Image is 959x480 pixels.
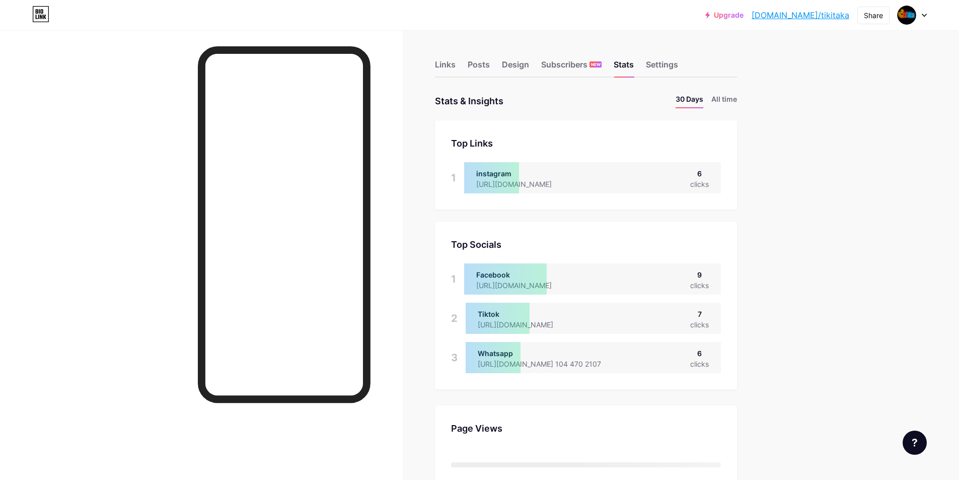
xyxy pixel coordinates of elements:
[864,10,883,21] div: Share
[451,303,458,334] div: 2
[435,58,456,77] div: Links
[451,238,721,251] div: Top Socials
[897,6,916,25] img: tiki taka
[690,168,709,179] div: 6
[690,309,709,319] div: 7
[478,359,617,369] div: [URL][DOMAIN_NAME] 104 470 2107
[451,136,721,150] div: Top Links
[705,11,744,19] a: Upgrade
[476,168,568,179] div: instagram
[451,422,721,435] div: Page Views
[690,269,709,280] div: 9
[451,342,458,373] div: 3
[478,348,617,359] div: Whatsapp
[591,61,601,67] span: NEW
[646,58,678,77] div: Settings
[690,359,709,369] div: clicks
[468,58,490,77] div: Posts
[690,319,709,330] div: clicks
[690,179,709,189] div: clicks
[502,58,529,77] div: Design
[435,94,503,108] div: Stats & Insights
[451,162,456,193] div: 1
[752,9,849,21] a: [DOMAIN_NAME]/tikitaka
[476,179,568,189] div: [URL][DOMAIN_NAME]
[711,94,737,108] li: All time
[690,280,709,291] div: clicks
[676,94,703,108] li: 30 Days
[541,58,602,77] div: Subscribers
[451,263,456,295] div: 1
[690,348,709,359] div: 6
[614,58,634,77] div: Stats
